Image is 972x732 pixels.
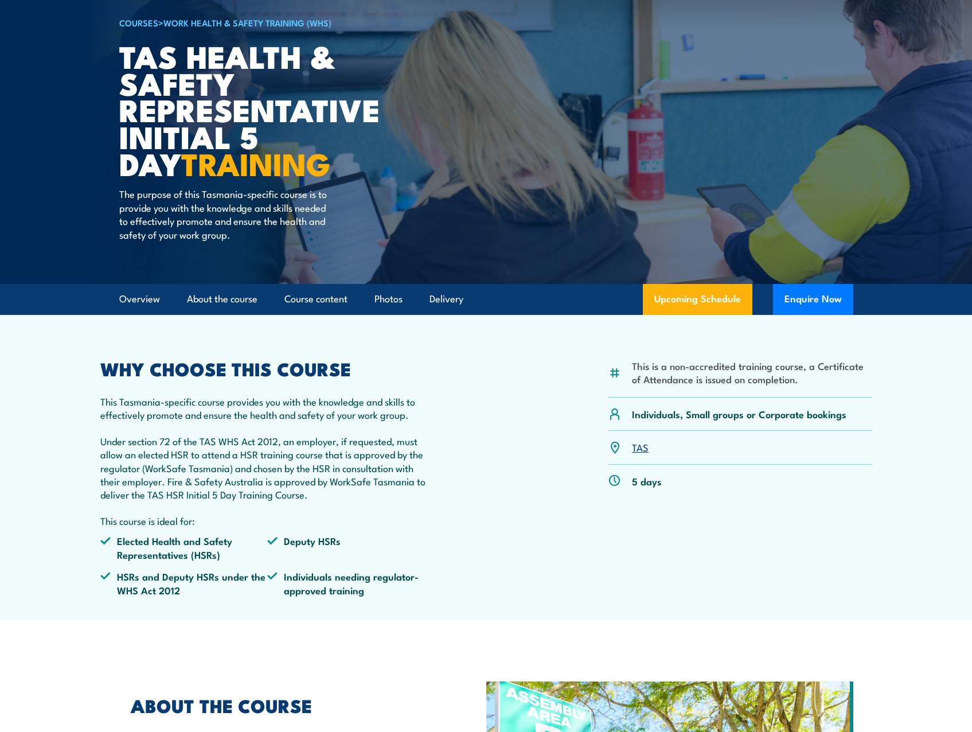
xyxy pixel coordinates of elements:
[100,534,268,561] li: Elected Health and Safety Representatives (HSRs)
[100,395,435,422] p: This Tasmania-specific course provides you with the knowledge and skills to effectively promote a...
[100,570,268,597] li: HSRs and Deputy HSRs under the WHS Act 2012
[430,284,463,314] a: Delivery
[119,187,329,241] p: The purpose of this Tasmania-specific course is to provide you with the knowledge and skills need...
[632,407,846,420] p: Individuals, Small groups or Corporate bookings
[100,360,435,376] h2: WHY CHOOSE THIS COURSE
[119,15,403,29] h6: >
[632,474,662,488] p: 5 days
[632,440,649,454] a: TAS
[267,570,435,597] li: Individuals needing regulator-approved training
[187,284,257,314] a: About the course
[267,534,435,561] li: Deputy HSRs
[100,434,435,501] p: Under section 72 of the TAS WHS Act 2012, an employer, if requested, must allow an elected HSR to...
[131,697,434,713] h2: ABOUT THE COURSE
[100,514,435,527] p: This course is ideal for:
[284,284,348,314] a: Course content
[374,284,403,314] a: Photos
[643,284,752,315] a: Upcoming Schedule
[119,284,160,314] a: Overview
[632,359,872,386] li: This is a non-accredited training course, a Certificate of Attendance is issued on completion.
[181,139,330,186] strong: TRAINING
[119,16,158,29] a: COURSES
[163,16,331,29] a: Work Health & Safety Training (WHS)
[119,42,403,177] h1: TAS Health & Safety Representative Initial 5 Day
[773,284,853,315] button: Enquire Now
